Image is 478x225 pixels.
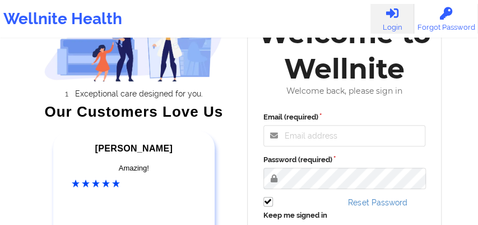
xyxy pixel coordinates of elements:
input: Email address [263,125,426,146]
li: Exceptional care designed for you. [54,89,224,98]
span: [PERSON_NAME] [95,144,173,153]
label: Password (required) [263,154,426,166]
a: Login [370,4,414,34]
div: Welcome back, please sign in [256,86,434,96]
a: Forgot Password [414,4,478,34]
label: Keep me signed in [263,210,327,221]
div: Our Customers Love Us [44,106,224,117]
a: Reset Password [348,198,407,207]
div: Amazing! [72,163,196,174]
label: Email (required) [263,112,426,123]
div: Welcome to Wellnite [256,16,434,86]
